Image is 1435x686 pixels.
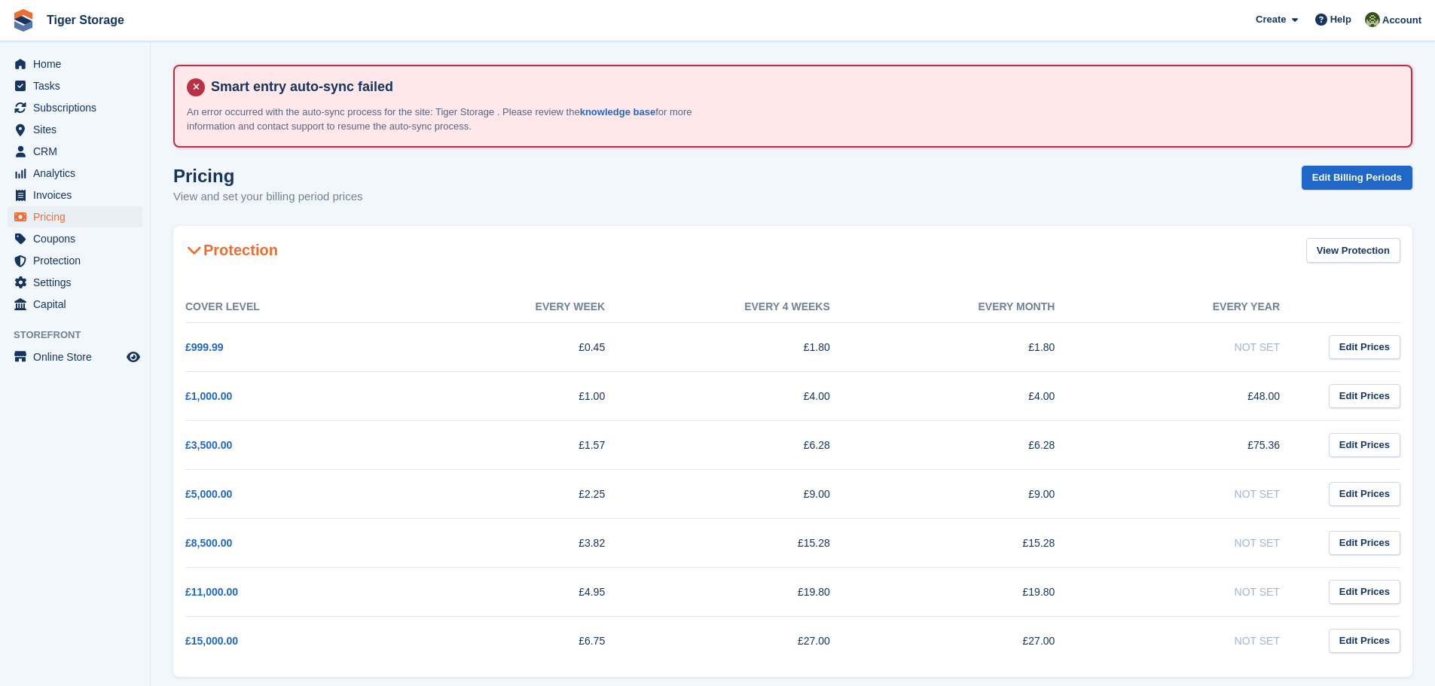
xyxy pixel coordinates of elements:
[1329,433,1400,458] a: Edit Prices
[185,390,232,402] a: £1,000.00
[411,518,636,567] td: £3.82
[33,206,124,227] span: Pricing
[173,166,363,186] h1: Pricing
[8,75,142,96] a: menu
[1085,420,1310,469] td: £75.36
[1365,12,1380,27] img: Matthew Ellwood
[8,346,142,367] a: menu
[411,469,636,518] td: £2.25
[8,184,142,206] a: menu
[8,53,142,75] a: menu
[1085,322,1310,371] td: Not Set
[8,163,142,184] a: menu
[1085,567,1310,616] td: Not Set
[860,371,1085,420] td: £4.00
[1329,531,1400,556] a: Edit Prices
[635,291,860,323] th: Every 4 weeks
[33,184,124,206] span: Invoices
[185,341,224,353] a: £999.99
[580,106,655,117] a: knowledge base
[411,567,636,616] td: £4.95
[635,322,860,371] td: £1.80
[1085,616,1310,665] td: Not Set
[33,141,124,162] span: CRM
[1329,629,1400,654] a: Edit Prices
[185,488,232,500] a: £5,000.00
[860,420,1085,469] td: £6.28
[187,105,714,134] p: An error occurred with the auto-sync process for the site: Tiger Storage . Please review the for ...
[1302,166,1412,191] a: Edit Billing Periods
[33,346,124,367] span: Online Store
[411,371,636,420] td: £1.00
[1085,469,1310,518] td: Not Set
[1329,482,1400,507] a: Edit Prices
[411,616,636,665] td: £6.75
[33,272,124,293] span: Settings
[124,348,142,366] a: Preview store
[33,250,124,271] span: Protection
[185,586,238,598] a: £11,000.00
[33,294,124,315] span: Capital
[1329,580,1400,605] a: Edit Prices
[411,420,636,469] td: £1.57
[1329,335,1400,360] a: Edit Prices
[1085,518,1310,567] td: Not Set
[635,567,860,616] td: £19.80
[860,469,1085,518] td: £9.00
[635,616,860,665] td: £27.00
[1256,12,1286,27] span: Create
[33,53,124,75] span: Home
[860,567,1085,616] td: £19.80
[8,119,142,140] a: menu
[8,228,142,249] a: menu
[185,241,278,259] h2: Protection
[33,228,124,249] span: Coupons
[41,8,130,32] a: Tiger Storage
[860,616,1085,665] td: £27.00
[8,250,142,271] a: menu
[635,371,860,420] td: £4.00
[185,439,232,451] a: £3,500.00
[173,188,363,206] p: View and set your billing period prices
[33,119,124,140] span: Sites
[33,97,124,118] span: Subscriptions
[14,328,150,343] span: Storefront
[1382,13,1421,28] span: Account
[860,322,1085,371] td: £1.80
[1330,12,1351,27] span: Help
[411,291,636,323] th: Every week
[12,9,35,32] img: stora-icon-8386f47178a22dfd0bd8f6a31ec36ba5ce8667c1dd55bd0f319d3a0aa187defe.svg
[1329,384,1400,409] a: Edit Prices
[860,518,1085,567] td: £15.28
[8,272,142,293] a: menu
[8,97,142,118] a: menu
[33,75,124,96] span: Tasks
[185,537,232,549] a: £8,500.00
[205,78,1399,96] h4: Smart entry auto-sync failed
[860,291,1085,323] th: Every month
[33,163,124,184] span: Analytics
[8,141,142,162] a: menu
[1306,238,1400,263] a: View Protection
[411,322,636,371] td: £0.45
[8,206,142,227] a: menu
[635,518,860,567] td: £15.28
[185,291,411,323] th: Cover Level
[8,294,142,315] a: menu
[185,635,238,647] a: £15,000.00
[635,469,860,518] td: £9.00
[635,420,860,469] td: £6.28
[1085,291,1310,323] th: Every year
[1085,371,1310,420] td: £48.00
